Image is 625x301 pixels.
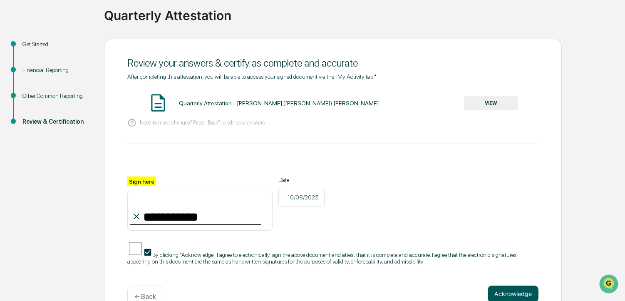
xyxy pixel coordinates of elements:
[8,106,15,112] div: 🖐️
[59,141,101,147] a: Powered byPylon
[57,102,107,117] a: 🗄️Attestations
[5,117,56,132] a: 🔎Data Lookup
[148,92,169,113] img: Document Icon
[17,121,52,129] span: Data Lookup
[129,240,142,257] input: By clicking "Acknowledge" I agree to electronically sign the above document and attest that it is...
[104,1,621,23] div: Quarterly Attestation
[127,57,538,69] div: Review your answers & certify as complete and accurate
[22,117,91,126] div: Review & Certification
[28,64,136,72] div: Start new chat
[8,122,15,128] div: 🔎
[69,105,103,113] span: Attestations
[22,92,91,100] div: Other Common Reporting
[127,73,376,80] span: After completing this attestation, you will be able to access your signed document via the "My Ac...
[83,141,101,147] span: Pylon
[278,177,325,183] label: Date
[179,100,379,107] div: Quarterly Attestation - [PERSON_NAME] ([PERSON_NAME]) [PERSON_NAME]
[464,96,518,110] button: VIEW
[22,66,91,75] div: Financial Reporting
[134,293,156,301] p: ← Back
[598,274,621,296] iframe: Open customer support
[28,72,105,79] div: We're available if you need us!
[8,17,151,31] p: How can we help?
[140,119,265,126] p: Need to make changes? Press "Back" to edit your answers
[5,102,57,117] a: 🖐️Preclearance
[17,105,54,113] span: Preclearance
[127,177,156,186] label: Sign here
[8,64,23,79] img: 1746055101610-c473b297-6a78-478c-a979-82029cc54cd1
[60,106,67,112] div: 🗄️
[127,251,516,265] span: By clicking "Acknowledge" I agree to electronically sign the above document and attest that it is...
[278,188,325,207] div: 10/08/2025
[22,40,91,49] div: Get Started
[141,66,151,76] button: Start new chat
